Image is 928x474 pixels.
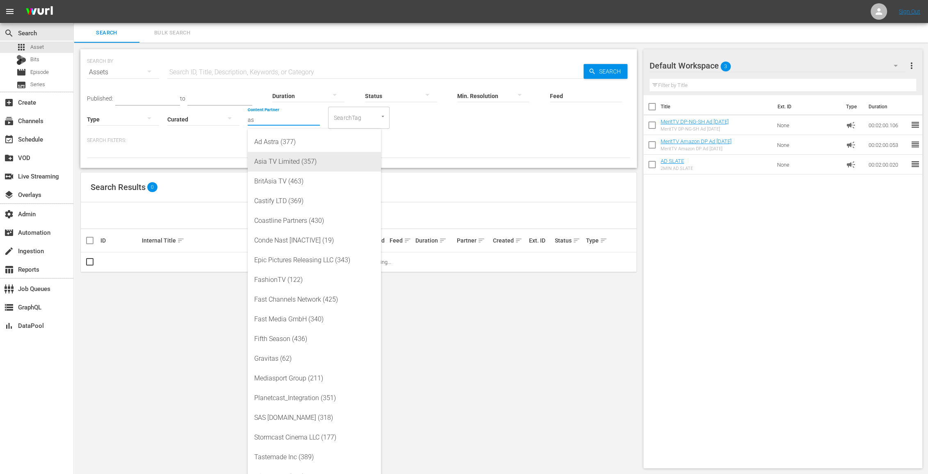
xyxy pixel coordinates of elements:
span: Episode [30,68,49,76]
span: menu [5,7,15,16]
span: reorder [910,120,920,130]
span: Ad [846,120,855,130]
th: Ext. ID [773,95,841,118]
div: Partner [457,236,490,245]
span: Asset [30,43,44,51]
div: Assets [87,61,159,84]
span: Series [30,80,45,89]
div: Default Workspace [650,54,906,77]
span: Create [4,98,14,108]
span: Job Queues [4,284,14,294]
a: MeritTV DP-NG-SH Ad [DATE] [661,119,729,125]
p: Search Filters: [87,137,630,144]
td: None [773,135,842,155]
div: Epic Pictures Releasing LLC (343) [254,250,374,270]
th: Duration [863,95,912,118]
td: None [773,115,842,135]
div: Tastemade Inc (389) [254,447,374,467]
div: Planetcast_Integration (351) [254,388,374,408]
span: sort [177,237,185,244]
td: None [773,155,842,174]
span: 3 [721,58,731,75]
span: Series [16,80,26,90]
span: Bits [30,55,39,64]
span: DataPool [4,321,14,331]
th: Type [841,95,863,118]
div: FashionTV (122) [254,270,374,290]
span: sort [600,237,607,244]
div: Stormcast Cinema LLC (177) [254,428,374,447]
span: more_vert [906,61,916,71]
div: Conde Nast [INACTIVE] (19) [254,231,374,250]
th: Title [661,95,773,118]
span: Admin [4,209,14,219]
span: sort [573,237,580,244]
span: Schedule [4,135,14,144]
span: reorder [910,159,920,169]
span: Search Results [91,182,146,192]
button: Open [379,112,387,120]
td: 00:02:00.106 [865,115,910,135]
span: sort [439,237,447,244]
div: Duration [415,236,454,245]
span: VOD [4,153,14,163]
div: 2MIN AD SLATE [661,166,693,171]
span: sort [404,237,411,244]
div: Bits [16,55,26,65]
span: Ad [846,140,855,150]
span: Overlays [4,190,14,200]
span: Ingestion [4,246,14,256]
a: AD SLATE [661,158,684,164]
span: Asset [16,42,26,52]
span: Search [79,28,135,38]
a: MeritTV Amazon DP Ad [DATE] [661,138,732,144]
div: ID [100,237,139,244]
td: 00:02:00.053 [865,135,910,155]
span: Search [596,64,627,79]
span: sort [515,237,522,244]
div: SAS [DOMAIN_NAME] (318) [254,408,374,428]
div: Mediasport Group (211) [254,369,374,388]
div: Fast Channels Network (425) [254,290,374,309]
button: Search [584,64,627,79]
div: MeritTV Amazon DP Ad [DATE] [661,146,732,151]
a: Sign Out [899,8,920,15]
span: Channels [4,116,14,126]
div: Asia TV Limited (357) [254,152,374,172]
span: Ad [846,160,855,169]
span: Bulk Search [144,28,200,38]
div: Coastline Partners (430) [254,211,374,231]
span: GraphQL [4,302,14,312]
div: Feed [390,236,413,245]
div: Castify LTD (369) [254,191,374,211]
div: Ext. ID [529,237,552,244]
div: BritAsia TV (463) [254,172,374,191]
div: Status [555,236,584,245]
div: MeritTV DP-NG-SH Ad [DATE] [661,126,729,132]
div: Fifth Season (436) [254,329,374,349]
span: Automation [4,228,14,238]
td: 00:02:00.020 [865,155,910,174]
div: Ad Astra (377) [254,132,374,152]
span: Published: [87,95,113,102]
span: Episode [16,67,26,77]
span: Live Streaming [4,172,14,181]
div: Fast Media GmbH (340) [254,309,374,329]
button: more_vert [906,56,916,76]
span: Reports [4,265,14,275]
span: to [180,95,185,102]
div: Internal Title [142,236,274,245]
span: Search [4,28,14,38]
div: Gravitas (62) [254,349,374,369]
img: ans4CAIJ8jUAAAAAAAAAAAAAAAAAAAAAAAAgQb4GAAAAAAAAAAAAAAAAAAAAAAAAJMjXAAAAAAAAAAAAAAAAAAAAAAAAgAT5G... [20,2,59,21]
span: 0 [147,182,157,192]
div: Created [493,236,527,245]
span: reorder [910,140,920,149]
span: sort [478,237,485,244]
div: Type [586,236,604,245]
